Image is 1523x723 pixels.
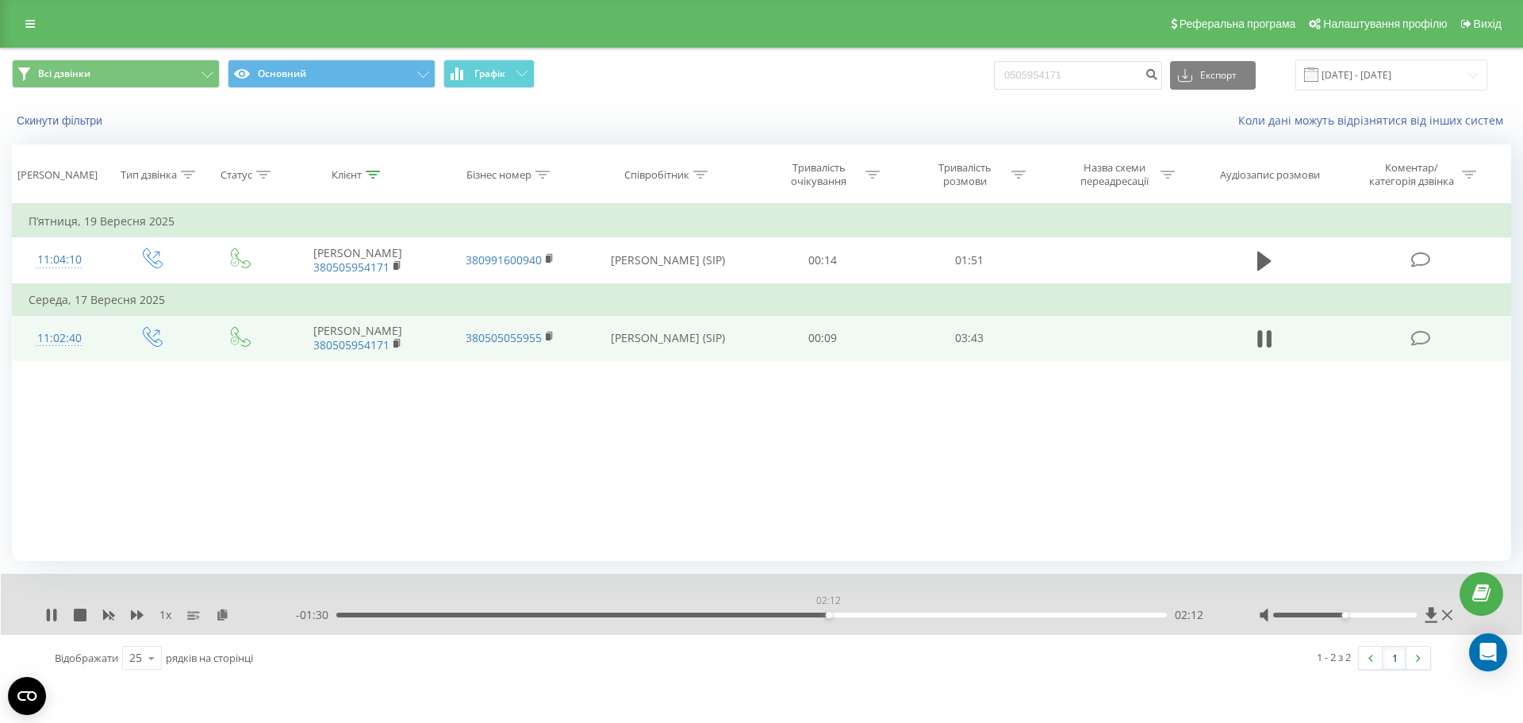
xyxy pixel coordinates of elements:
button: Експорт [1170,61,1256,90]
span: рядків на сторінці [166,651,253,665]
div: Аудіозапис розмови [1220,168,1320,182]
a: 380505954171 [313,260,389,275]
td: 00:09 [750,315,896,361]
span: 02:12 [1175,607,1203,623]
div: Open Intercom Messenger [1469,633,1507,671]
button: Графік [443,60,535,88]
span: Реферальна програма [1180,17,1296,30]
td: [PERSON_NAME] [282,237,434,284]
div: [PERSON_NAME] [17,168,98,182]
td: Середа, 17 Вересня 2025 [13,284,1511,316]
td: [PERSON_NAME] (SIP) [585,237,750,284]
span: 1 x [159,607,171,623]
div: 25 [129,650,142,666]
button: Основний [228,60,435,88]
button: Всі дзвінки [12,60,220,88]
div: Назва схеми переадресації [1072,161,1157,188]
span: Налаштування профілю [1323,17,1447,30]
div: 11:04:10 [29,244,90,275]
div: Тип дзвінка [121,168,177,182]
div: Клієнт [332,168,362,182]
button: Скинути фільтри [12,113,110,128]
td: 01:51 [896,237,1042,284]
td: 00:14 [750,237,896,284]
div: Статус [221,168,252,182]
div: 11:02:40 [29,323,90,354]
div: 1 - 2 з 2 [1317,649,1351,665]
div: Accessibility label [1341,612,1348,618]
a: 380505055955 [466,330,542,345]
td: [PERSON_NAME] (SIP) [585,315,750,361]
input: Пошук за номером [994,61,1162,90]
div: 02:12 [813,590,844,612]
div: Бізнес номер [466,168,531,182]
div: Тривалість очікування [777,161,861,188]
a: 380991600940 [466,252,542,267]
span: Всі дзвінки [38,67,90,80]
span: - 01:30 [296,607,336,623]
button: Open CMP widget [8,677,46,715]
td: 03:43 [896,315,1042,361]
a: Коли дані можуть відрізнятися вiд інших систем [1238,113,1511,128]
div: Тривалість розмови [923,161,1007,188]
a: 380505954171 [313,337,389,352]
a: 1 [1383,647,1406,669]
div: Коментар/категорія дзвінка [1365,161,1458,188]
div: Співробітник [624,168,689,182]
td: [PERSON_NAME] [282,315,434,361]
div: Accessibility label [826,612,832,618]
td: П’ятниця, 19 Вересня 2025 [13,206,1511,237]
span: Графік [474,68,505,79]
span: Вихід [1474,17,1502,30]
span: Відображати [55,651,118,665]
